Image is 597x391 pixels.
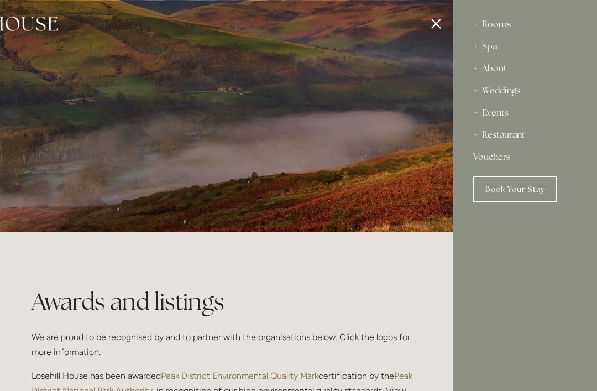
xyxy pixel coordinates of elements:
div: Events [473,102,577,124]
div: Rooms [473,13,577,35]
div: Restaurant [473,124,577,146]
div: Spa [473,35,577,58]
div: Weddings [473,80,577,102]
a: Book Your Stay [473,176,557,202]
div: About [473,58,577,80]
a: Vouchers [473,146,577,168]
